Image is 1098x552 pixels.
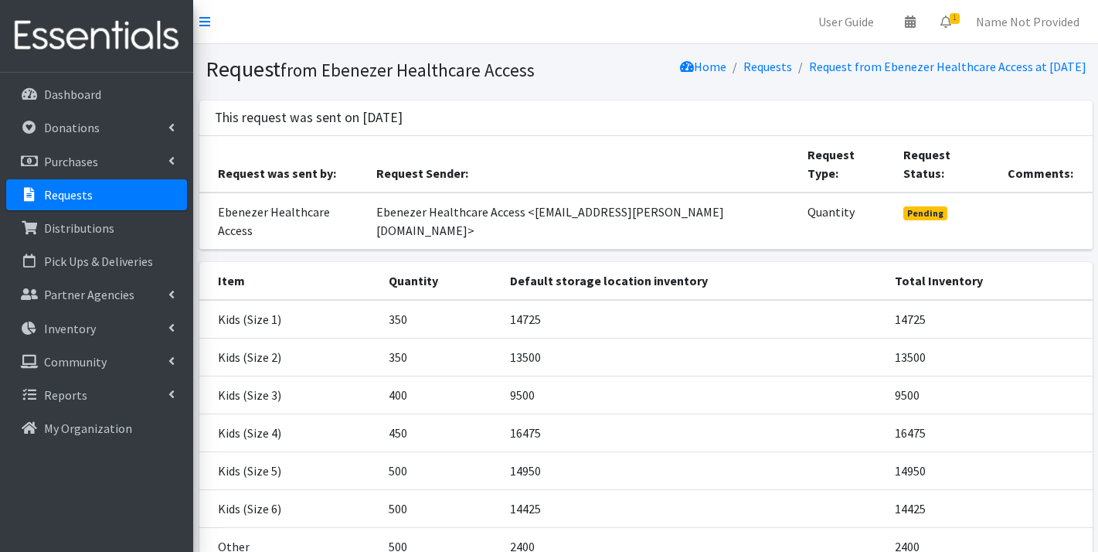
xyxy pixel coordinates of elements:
p: Partner Agencies [44,287,134,302]
td: 9500 [886,376,1092,414]
td: Kids (Size 5) [199,451,379,489]
td: 14950 [886,451,1092,489]
th: Request Type: [798,136,894,193]
th: Default storage location inventory [501,262,886,300]
td: 14725 [501,300,886,339]
p: Donations [44,120,100,135]
span: Pending [903,206,947,220]
td: 13500 [501,338,886,376]
td: 9500 [501,376,886,414]
a: Donations [6,112,187,143]
h1: Request [206,56,641,83]
a: Name Not Provided [964,6,1092,37]
a: Home [680,59,726,74]
td: 14950 [501,451,886,489]
td: Kids (Size 3) [199,376,379,414]
a: 1 [928,6,964,37]
td: 500 [379,451,501,489]
th: Request Status: [894,136,999,193]
a: Community [6,346,187,377]
p: Requests [44,187,93,203]
td: 350 [379,338,501,376]
span: 1 [950,13,960,24]
td: 14425 [501,489,886,527]
a: Distributions [6,213,187,244]
p: Community [44,354,107,370]
p: Distributions [44,220,114,236]
p: My Organization [44,421,132,436]
a: Pick Ups & Deliveries [6,246,187,277]
a: Partner Agencies [6,279,187,310]
td: Kids (Size 2) [199,338,379,376]
th: Quantity [379,262,501,300]
a: Reports [6,380,187,411]
th: Request was sent by: [199,136,368,193]
a: Requests [6,179,187,210]
a: User Guide [806,6,886,37]
td: 13500 [886,338,1092,376]
td: Kids (Size 4) [199,414,379,451]
td: 400 [379,376,501,414]
h3: This request was sent on [DATE] [215,110,403,126]
th: Item [199,262,379,300]
td: 450 [379,414,501,451]
td: 16475 [501,414,886,451]
td: Ebenezer Healthcare Access <[EMAIL_ADDRESS][PERSON_NAME][DOMAIN_NAME]> [367,193,798,250]
a: My Organization [6,413,187,444]
p: Inventory [44,321,96,336]
td: 500 [379,489,501,527]
p: Reports [44,387,87,403]
td: Kids (Size 1) [199,300,379,339]
a: Request from Ebenezer Healthcare Access at [DATE] [809,59,1086,74]
td: 16475 [886,414,1092,451]
p: Purchases [44,154,98,169]
td: Quantity [798,193,894,250]
td: 350 [379,300,501,339]
a: Dashboard [6,79,187,110]
td: 14425 [886,489,1092,527]
td: 14725 [886,300,1092,339]
th: Total Inventory [886,262,1092,300]
th: Request Sender: [367,136,798,193]
img: HumanEssentials [6,10,187,62]
small: from Ebenezer Healthcare Access [280,59,535,81]
a: Inventory [6,313,187,344]
p: Dashboard [44,87,101,102]
td: Kids (Size 6) [199,489,379,527]
p: Pick Ups & Deliveries [44,254,153,269]
a: Requests [743,59,792,74]
th: Comments: [998,136,1092,193]
a: Purchases [6,146,187,177]
td: Ebenezer Healthcare Access [199,193,368,250]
